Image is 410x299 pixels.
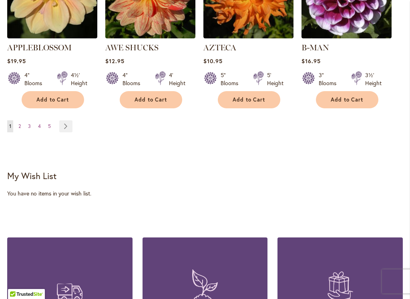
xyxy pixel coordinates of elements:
[319,71,342,87] div: 3" Blooms
[203,43,236,52] a: AZTECA
[26,120,33,132] a: 3
[120,91,182,108] button: Add to Cart
[7,57,26,65] span: $19.95
[221,71,243,87] div: 5" Blooms
[6,271,28,293] iframe: Launch Accessibility Center
[9,123,11,129] span: 1
[301,32,392,40] a: B-MAN
[365,71,382,87] div: 3½' Height
[169,71,185,87] div: 4' Height
[301,57,321,65] span: $16.95
[48,123,51,129] span: 5
[135,96,167,103] span: Add to Cart
[7,189,403,197] div: You have no items in your wish list.
[71,71,87,87] div: 4½' Height
[36,96,69,103] span: Add to Cart
[218,91,280,108] button: Add to Cart
[18,123,21,129] span: 2
[7,170,56,181] strong: My Wish List
[22,91,84,108] button: Add to Cart
[36,120,43,132] a: 4
[203,57,223,65] span: $10.95
[38,123,41,129] span: 4
[316,91,378,108] button: Add to Cart
[28,123,31,129] span: 3
[233,96,265,103] span: Add to Cart
[46,120,53,132] a: 5
[267,71,283,87] div: 5' Height
[203,32,293,40] a: AZTECA
[105,32,195,40] a: AWE SHUCKS
[123,71,145,87] div: 4" Blooms
[105,43,159,52] a: AWE SHUCKS
[7,43,72,52] a: APPLEBLOSSOM
[7,32,97,40] a: APPLEBLOSSOM
[301,43,329,52] a: B-MAN
[105,57,125,65] span: $12.95
[331,96,364,103] span: Add to Cart
[24,71,47,87] div: 4" Blooms
[16,120,23,132] a: 2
